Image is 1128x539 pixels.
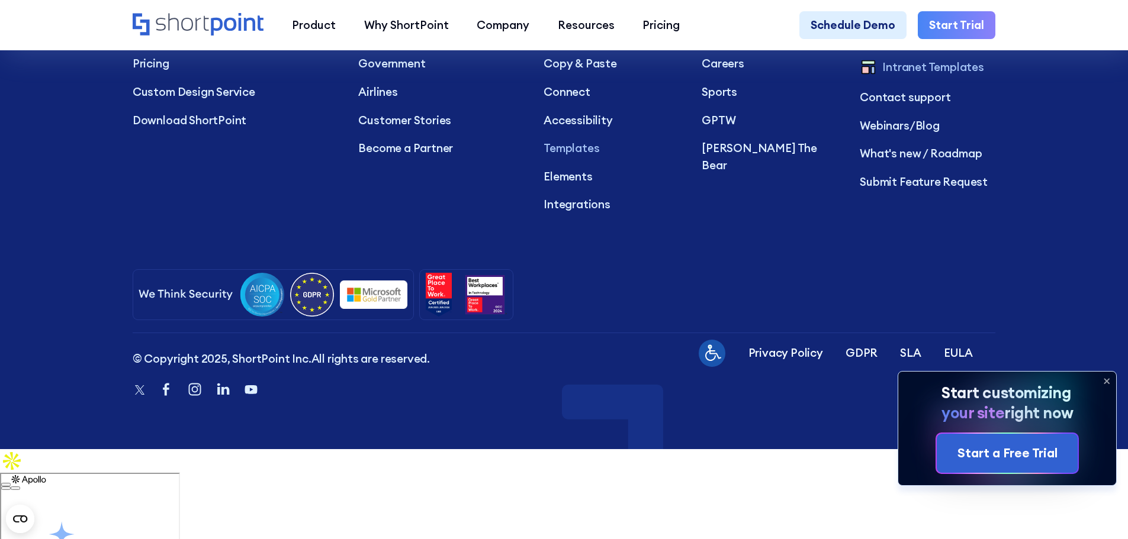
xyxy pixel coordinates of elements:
a: Submit Feature Request [860,173,995,191]
a: Home [133,13,263,37]
a: Elements [544,168,679,185]
div: Start a Free Trial [957,444,1058,463]
a: Resources [544,11,629,40]
a: Youtube [243,381,260,400]
a: Templates [544,140,679,157]
div: Product [292,17,336,34]
a: Accessibility [544,112,679,129]
a: Product [278,11,350,40]
a: Connect [544,83,679,101]
a: Twitter [133,383,147,399]
a: Linkedin [214,381,232,400]
a: Become a Partner [358,140,521,157]
a: Privacy Policy [748,344,823,362]
a: Instagram [187,381,204,400]
a: Contact support [860,89,995,106]
div: Company [477,17,529,34]
a: Integrations [544,196,679,213]
a: Airlines [358,83,521,101]
span: © Copyright 2025, ShortPoint Inc. [133,351,311,366]
button: Open CMP widget [6,505,34,533]
a: Start a Free Trial [937,434,1078,473]
a: Facebook [158,381,175,400]
a: Blog [915,118,940,133]
a: Why ShortPoint [350,11,463,40]
div: Resources [558,17,615,34]
a: GDPR [846,344,878,362]
a: Schedule Demo [799,11,907,40]
a: Copy & Paste [544,55,679,72]
a: EULA [944,344,973,362]
a: GPTW [702,112,837,129]
a: Sports [702,83,837,101]
div: Pricing [642,17,680,34]
iframe: Chat Widget [1069,482,1128,539]
a: Pricing [629,11,695,40]
a: [PERSON_NAME] The Bear [702,140,837,173]
a: Company [462,11,544,40]
p: / [860,117,995,134]
a: Careers [702,55,837,72]
a: Start Trial [918,11,995,40]
div: Why ShortPoint [364,17,449,34]
a: Webinars [860,118,909,133]
a: Intranet Templates [860,59,995,78]
a: Custom Design Service [133,83,336,101]
p: All rights are reserved. [133,350,430,367]
p: Intranet Templates [882,59,984,78]
a: What's new / Roadmap [860,145,995,162]
a: Government [358,55,521,72]
a: Customer Stories [358,112,521,129]
a: Download ShortPoint [133,112,336,129]
a: Pricing [133,55,336,72]
a: SLA [900,344,921,362]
